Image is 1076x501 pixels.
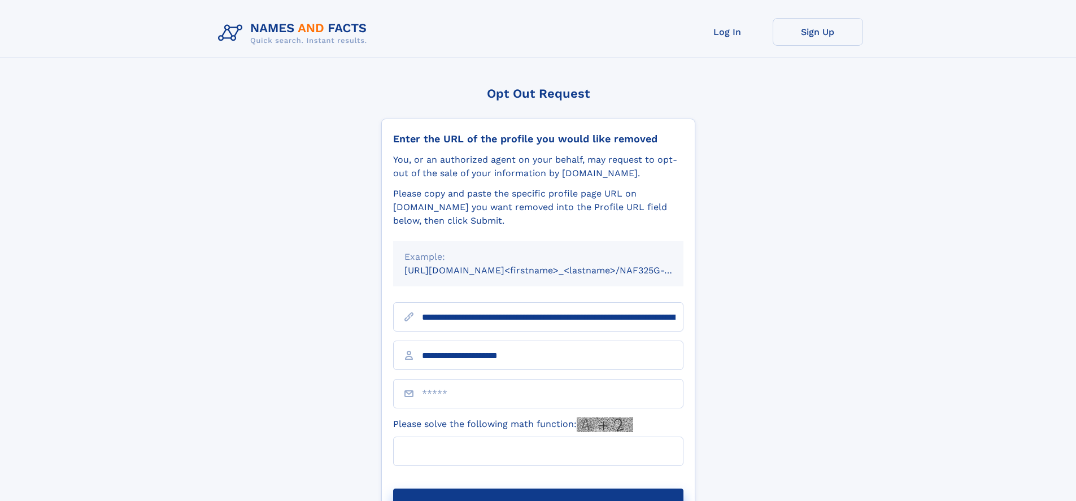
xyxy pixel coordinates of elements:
[393,133,683,145] div: Enter the URL of the profile you would like removed
[393,417,633,432] label: Please solve the following math function:
[404,265,705,276] small: [URL][DOMAIN_NAME]<firstname>_<lastname>/NAF325G-xxxxxxxx
[404,250,672,264] div: Example:
[682,18,773,46] a: Log In
[381,86,695,101] div: Opt Out Request
[214,18,376,49] img: Logo Names and Facts
[773,18,863,46] a: Sign Up
[393,187,683,228] div: Please copy and paste the specific profile page URL on [DOMAIN_NAME] you want removed into the Pr...
[393,153,683,180] div: You, or an authorized agent on your behalf, may request to opt-out of the sale of your informatio...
